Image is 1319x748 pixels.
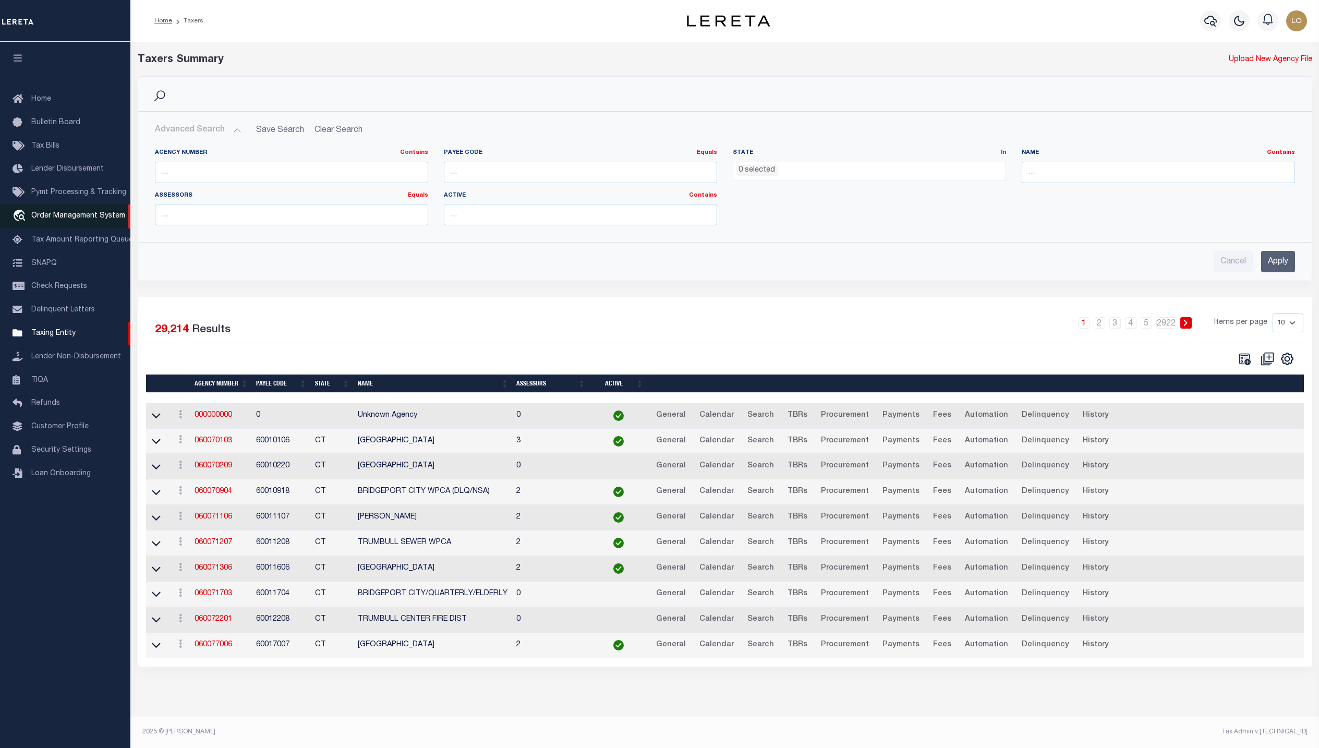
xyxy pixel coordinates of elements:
a: 3 [1109,317,1121,329]
a: History [1078,611,1114,628]
a: 060071306 [195,564,232,572]
td: 60011704 [252,582,310,607]
button: Advanced Search [155,120,241,140]
a: History [1078,484,1114,500]
label: Results [192,322,231,339]
a: Delinquency [1017,560,1074,577]
a: Payments [878,458,924,475]
img: check-icon-green.svg [613,436,624,447]
a: General [651,611,691,628]
a: TBRs [783,586,812,602]
a: Search [743,637,779,654]
th: Agency Number: activate to sort column ascending [190,375,252,393]
a: 1 [1078,317,1090,329]
input: ... [444,204,717,225]
a: Payments [878,535,924,551]
a: Delinquency [1017,637,1074,654]
a: Upload New Agency File [1229,54,1312,66]
a: Payments [878,586,924,602]
td: [GEOGRAPHIC_DATA] [354,429,513,454]
a: Search [743,484,779,500]
span: Tax Amount Reporting Queue [31,236,133,244]
a: Payments [878,611,924,628]
td: CT [311,505,354,530]
span: TIQA [31,376,48,383]
span: Tax Bills [31,142,59,150]
span: Refunds [31,400,60,407]
i: travel_explore [13,210,29,223]
a: Fees [928,560,956,577]
a: General [651,535,691,551]
td: 0 [512,582,589,607]
a: History [1078,560,1114,577]
a: TBRs [783,458,812,475]
a: Procurement [816,484,874,500]
a: 060070103 [195,437,232,444]
a: History [1078,586,1114,602]
a: General [651,458,691,475]
a: Procurement [816,458,874,475]
a: History [1078,535,1114,551]
a: Automation [960,484,1013,500]
td: CT [311,454,354,479]
a: TBRs [783,407,812,424]
td: 60011606 [252,556,310,582]
img: check-icon-green.svg [613,512,624,523]
span: Taxing Entity [31,330,76,337]
td: 60010220 [252,454,310,479]
a: Search [743,611,779,628]
td: CT [311,633,354,658]
img: check-icon-green.svg [613,563,624,574]
a: 060071207 [195,539,232,546]
a: 060077006 [195,641,232,648]
td: [GEOGRAPHIC_DATA] [354,454,513,479]
a: Delinquency [1017,407,1074,424]
label: State [733,149,1006,158]
a: 060070904 [195,488,232,495]
a: Home [154,18,172,24]
span: 29,214 [155,324,189,335]
td: TRUMBULL SEWER WPCA [354,530,513,556]
a: TBRs [783,535,812,551]
label: Name [1022,149,1295,158]
a: Delinquency [1017,586,1074,602]
a: Fees [928,407,956,424]
th: Payee Code: activate to sort column ascending [252,375,310,393]
a: In [1001,150,1006,155]
a: Calendar [695,637,739,654]
th: Active: activate to sort column ascending [589,375,647,393]
td: 60011107 [252,505,310,530]
td: [GEOGRAPHIC_DATA] [354,633,513,658]
a: History [1078,407,1114,424]
a: Search [743,458,779,475]
a: Automation [960,407,1013,424]
td: 60017007 [252,633,310,658]
td: 0 [512,454,589,479]
a: TBRs [783,560,812,577]
td: 0 [252,403,310,429]
a: Fees [928,611,956,628]
td: 0 [512,607,589,633]
a: TBRs [783,637,812,654]
td: CT [311,556,354,582]
a: Automation [960,458,1013,475]
label: Assessors [155,191,428,200]
span: Pymt Processing & Tracking [31,189,126,196]
a: Equals [408,192,428,198]
img: check-icon-green.svg [613,411,624,421]
a: TBRs [783,484,812,500]
a: Calendar [695,509,739,526]
th: Name: activate to sort column ascending [354,375,512,393]
a: Fees [928,509,956,526]
a: Calendar [695,535,739,551]
td: 60010106 [252,429,310,454]
a: TBRs [783,509,812,526]
td: [GEOGRAPHIC_DATA] [354,556,513,582]
a: Contains [1267,150,1295,155]
a: 000000000 [195,412,232,419]
img: check-icon-green.svg [613,538,624,548]
a: Automation [960,586,1013,602]
li: 0 selected [736,165,778,176]
input: Apply [1261,251,1295,272]
td: BRIDGEPORT CITY WPCA (DLQ/NSA) [354,479,513,505]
